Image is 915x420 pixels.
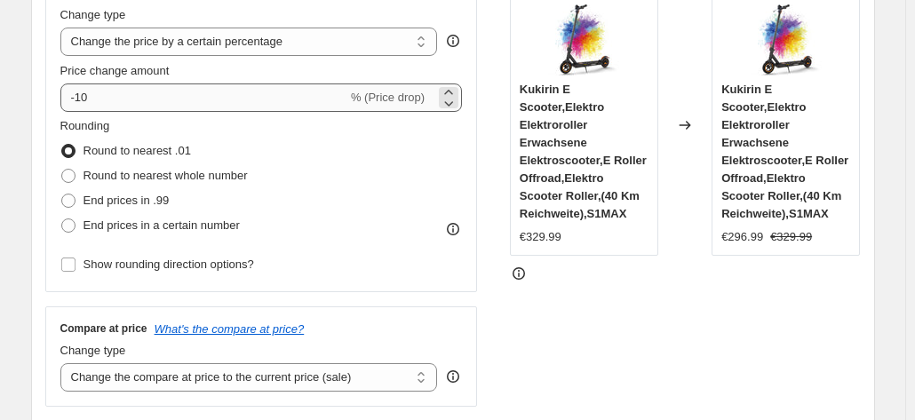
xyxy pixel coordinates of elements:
span: Price change amount [60,64,170,77]
input: -15 [60,83,347,112]
span: End prices in a certain number [84,218,240,232]
span: Round to nearest whole number [84,169,248,182]
div: €329.99 [520,228,561,246]
span: % (Price drop) [351,91,425,104]
span: Show rounding direction options? [84,258,254,271]
span: End prices in .99 [84,194,170,207]
div: help [444,368,462,385]
img: 71kuTAW4JrL_80x.jpg [751,4,822,75]
img: 71kuTAW4JrL_80x.jpg [548,4,619,75]
span: Kukirin E Scooter,Elektro Elektroroller Erwachsene Elektroscooter,E Roller Offroad,Elektro Scoote... [520,83,647,220]
strike: €329.99 [770,228,812,246]
div: €296.99 [721,228,763,246]
button: What's the compare at price? [155,322,305,336]
span: Kukirin E Scooter,Elektro Elektroroller Erwachsene Elektroscooter,E Roller Offroad,Elektro Scoote... [721,83,848,220]
span: Rounding [60,119,110,132]
span: Round to nearest .01 [84,144,191,157]
h3: Compare at price [60,321,147,336]
span: Change type [60,344,126,357]
span: Change type [60,8,126,21]
div: help [444,32,462,50]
